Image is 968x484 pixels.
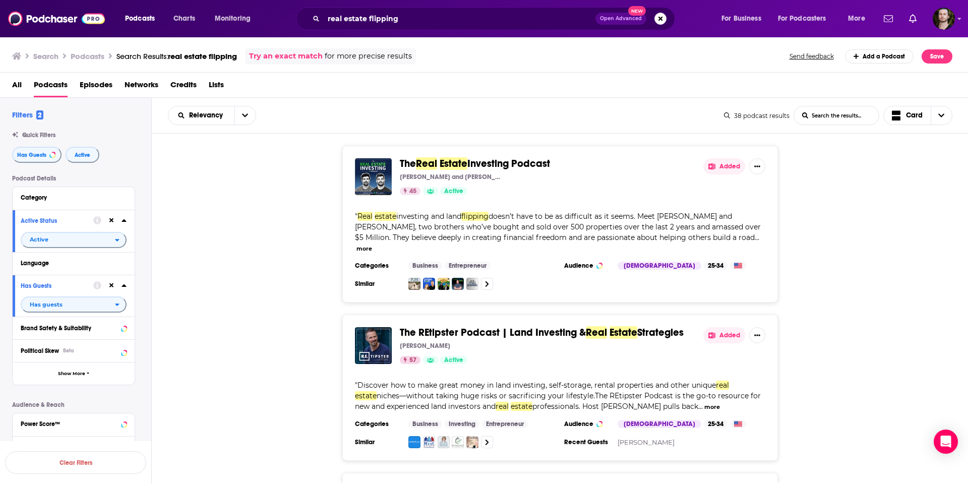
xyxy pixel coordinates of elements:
[355,158,392,195] img: The Real Estate Investing Podcast
[440,356,467,364] a: Active
[400,327,684,338] a: The REtipster Podcast | Land Investing &RealEstateStrategies
[21,282,87,289] div: Has Guests
[21,217,87,224] div: Active Status
[445,262,491,270] a: Entrepreneur
[215,12,251,26] span: Monitoring
[234,106,256,125] button: open menu
[778,12,826,26] span: For Podcasters
[168,106,256,125] h2: Choose List sort
[755,233,759,242] span: ...
[618,420,701,428] div: [DEMOGRAPHIC_DATA]
[71,51,104,61] h3: Podcasts
[21,260,120,267] div: Language
[21,191,127,204] button: Category
[880,10,897,27] a: Show notifications dropdown
[209,77,224,97] a: Lists
[21,279,93,292] button: Has Guests
[355,327,392,364] img: The REtipster Podcast | Land Investing & Real Estate Strategies
[408,436,420,448] img: Flipping Junkie Podcast with Danny Johnson
[356,245,372,253] button: more
[168,51,237,61] span: real estate flipping
[30,237,48,243] span: Active
[33,51,58,61] h3: Search
[786,52,837,60] button: Send feedback
[355,280,400,288] h3: Similar
[21,232,127,248] h2: filter dropdown
[564,438,610,446] h3: Recent Guests
[357,212,373,221] span: Real
[452,436,464,448] img: Millennial Real Estate Investor
[564,262,610,270] h3: Audience
[400,158,550,169] a: TheRealEstateInvesting Podcast
[8,9,105,28] img: Podchaser - Follow, Share and Rate Podcasts
[586,326,607,339] span: Real
[749,158,765,174] button: Show More Button
[445,420,479,428] a: Investing
[21,441,127,453] button: Reach (Monthly)
[58,371,85,377] span: Show More
[883,106,953,125] button: Choose View
[714,11,774,27] button: open menu
[118,11,168,27] button: open menu
[628,6,646,16] span: New
[21,344,127,356] button: Political SkewBeta
[208,11,264,27] button: open menu
[466,436,478,448] img: EntrePods
[933,8,955,30] button: Show profile menu
[771,11,841,27] button: open menu
[355,212,761,242] span: doesn’t have to be as difficult as it seems. Meet [PERSON_NAME] and [PERSON_NAME], two brothers w...
[934,430,958,454] div: Open Intercom Messenger
[922,49,952,64] button: Save
[36,110,43,119] span: 2
[698,402,703,411] span: ...
[170,77,197,97] a: Credits
[716,381,729,390] span: real
[438,278,450,290] img: Land Maverick Podcast
[440,157,467,170] span: Estate
[12,77,22,97] a: All
[905,10,921,27] a: Show notifications dropdown
[21,347,59,354] span: Political Skew
[423,436,435,448] img: Real Estate Investing Mastery Podcast
[66,147,99,163] button: Active
[75,152,90,158] span: Active
[444,355,463,366] span: Active
[703,327,745,343] button: Added
[21,325,118,332] div: Brand Safety & Suitability
[841,11,878,27] button: open menu
[5,451,146,474] button: Clear Filters
[355,438,400,446] h3: Similar
[355,391,761,411] span: niches—without taking huge risks or sacrificing your lifestyle.The REtipster Podcast is the go-to...
[325,50,412,62] span: for more precise results
[21,321,127,334] button: Brand Safety & Suitability
[482,420,528,428] a: Entrepreneur
[125,77,158,97] a: Networks
[600,16,642,21] span: Open Advanced
[63,347,74,354] div: Beta
[440,187,467,195] a: Active
[637,326,684,339] span: Strategies
[408,420,442,428] a: Business
[409,187,416,197] span: 45
[12,110,43,119] h2: Filters
[933,8,955,30] span: Logged in as OutlierAudio
[618,438,675,446] a: [PERSON_NAME]
[532,402,698,411] span: professionals. Host [PERSON_NAME] pulls back
[408,278,420,290] img: Land Investing, The Dirt Road to Wealth with Trevor Probandt
[21,257,127,269] button: Language
[21,296,127,313] h2: filter dropdown
[22,132,55,139] span: Quick Filters
[610,326,637,339] span: Estate
[466,278,478,290] a: The Big Picture Blueprint: Navigating Land, Real Estate, and Business Success
[845,49,914,64] a: Add a Podcast
[704,262,728,270] div: 25-34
